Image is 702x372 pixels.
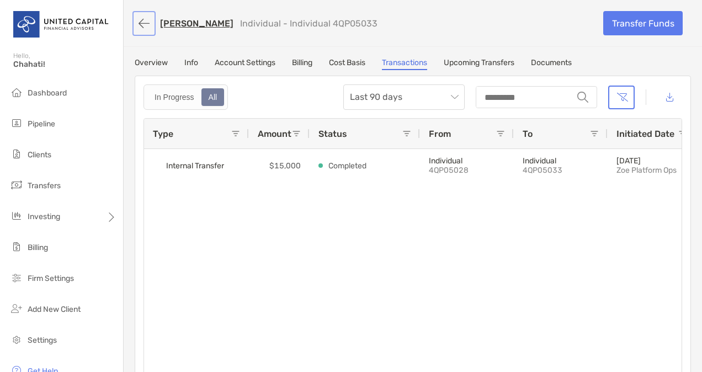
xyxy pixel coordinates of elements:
a: [PERSON_NAME] [160,18,233,29]
button: Clear filters [608,86,635,109]
span: Add New Client [28,305,81,314]
span: Pipeline [28,119,55,129]
span: Billing [28,243,48,252]
img: United Capital Logo [13,4,110,44]
p: Completed [328,159,366,173]
span: Dashboard [28,88,67,98]
img: transfers icon [10,178,23,192]
img: settings icon [10,333,23,346]
p: Individual [429,156,505,166]
span: Internal Transfer [166,157,224,175]
span: To [523,129,533,139]
div: segmented control [143,84,228,110]
a: Cost Basis [329,58,365,70]
img: pipeline icon [10,116,23,130]
span: Firm Settings [28,274,74,283]
img: clients icon [10,147,23,161]
a: Account Settings [215,58,275,70]
p: 4QP05033 [523,166,599,175]
img: firm-settings icon [10,271,23,284]
div: All [203,89,224,105]
span: Settings [28,336,57,345]
p: [DATE] [616,156,677,166]
span: Type [153,129,173,139]
div: In Progress [148,89,200,105]
span: Investing [28,212,60,221]
span: From [429,129,451,139]
img: investing icon [10,209,23,222]
a: Overview [135,58,168,70]
p: zoe_platform_ops [616,166,677,175]
span: Status [318,129,347,139]
img: add_new_client icon [10,302,23,315]
span: Clients [28,150,51,160]
img: input icon [577,92,588,103]
span: Amount [258,129,291,139]
p: Individual [523,156,599,166]
a: Info [184,58,198,70]
img: billing icon [10,240,23,253]
a: Upcoming Transfers [444,58,514,70]
span: Last 90 days [350,85,458,109]
a: Billing [292,58,312,70]
span: Initiated Date [616,129,674,139]
p: $15,000 [269,159,301,173]
a: Documents [531,58,572,70]
span: Transfers [28,181,61,190]
a: Transactions [382,58,427,70]
p: Individual - Individual 4QP05033 [240,18,377,29]
span: Chahati! [13,60,116,69]
img: dashboard icon [10,86,23,99]
a: Transfer Funds [603,11,683,35]
p: 4QP05028 [429,166,505,175]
